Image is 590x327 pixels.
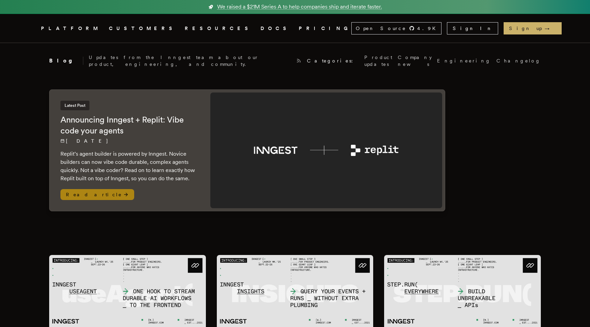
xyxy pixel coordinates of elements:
[60,150,197,183] p: Replit’s agent builder is powered by Inngest. Novice builders can now vibe code durable, complex ...
[217,3,382,11] span: We raised a $21M Series A to help companies ship and iterate faster.
[307,57,359,64] span: Categories:
[417,25,440,32] span: 4.9 K
[356,25,406,32] span: Open Source
[60,114,197,136] h2: Announcing Inngest + Replit: Vibe code your agents
[398,54,432,68] a: Company news
[49,89,445,211] a: Latest PostAnnouncing Inngest + Replit: Vibe code your agents[DATE] Replit’s agent builder is pow...
[185,24,252,33] button: RESOURCES
[49,57,83,65] h2: Blog
[545,25,556,32] span: →
[504,22,562,34] a: Sign up
[109,24,177,33] a: CUSTOMERS
[60,189,134,200] span: Read article
[41,24,101,33] button: PLATFORM
[437,57,491,64] a: Engineering
[22,14,568,43] nav: Global
[496,57,541,64] a: Changelog
[299,24,351,33] a: PRICING
[60,138,197,144] p: [DATE]
[210,93,442,208] img: Featured image for Announcing Inngest + Replit: Vibe code your agents blog post
[60,101,89,110] span: Latest Post
[261,24,291,33] a: DOCS
[447,22,498,34] a: Sign In
[364,54,392,68] a: Product updates
[89,54,291,68] p: Updates from the Inngest team about our product, engineering, and community.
